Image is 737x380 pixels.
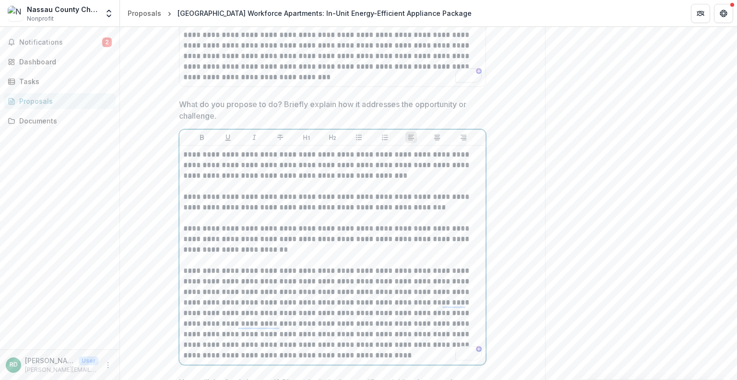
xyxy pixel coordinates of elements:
[19,57,108,67] div: Dashboard
[4,93,116,109] a: Proposals
[10,362,18,368] div: Regina Duncan
[222,132,234,143] button: Underline
[178,8,472,18] div: [GEOGRAPHIC_DATA] Workforce Apartments: In-Unit Energy-Efficient Appliance Package
[25,366,98,374] p: [PERSON_NAME][EMAIL_ADDRESS][DOMAIN_NAME]
[4,35,116,50] button: Notifications2
[102,37,112,47] span: 2
[8,6,23,21] img: Nassau County Chamber of Commerce
[327,132,338,143] button: Heading 2
[4,54,116,70] a: Dashboard
[124,6,475,20] nav: breadcrumb
[183,149,482,361] div: To enrich screen reader interactions, please activate Accessibility in Grammarly extension settings
[128,8,161,18] div: Proposals
[4,74,116,89] a: Tasks
[353,132,365,143] button: Bullet List
[27,14,54,23] span: Nonprofit
[25,355,75,366] p: [PERSON_NAME]
[102,4,116,23] button: Open entity switcher
[4,113,116,129] a: Documents
[714,4,733,23] button: Get Help
[431,132,443,143] button: Align Center
[274,132,286,143] button: Strike
[79,356,98,365] p: User
[691,4,710,23] button: Partners
[405,132,417,143] button: Align Left
[249,132,260,143] button: Italicize
[379,132,391,143] button: Ordered List
[19,116,108,126] div: Documents
[124,6,165,20] a: Proposals
[179,98,480,122] p: What do you propose to do? Briefly explain how it addresses the opportunity or challenge.
[196,132,208,143] button: Bold
[102,359,114,371] button: More
[27,4,98,14] div: Nassau County Chamber of Commerce
[19,38,102,47] span: Notifications
[19,76,108,86] div: Tasks
[301,132,312,143] button: Heading 1
[458,132,469,143] button: Align Right
[19,96,108,106] div: Proposals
